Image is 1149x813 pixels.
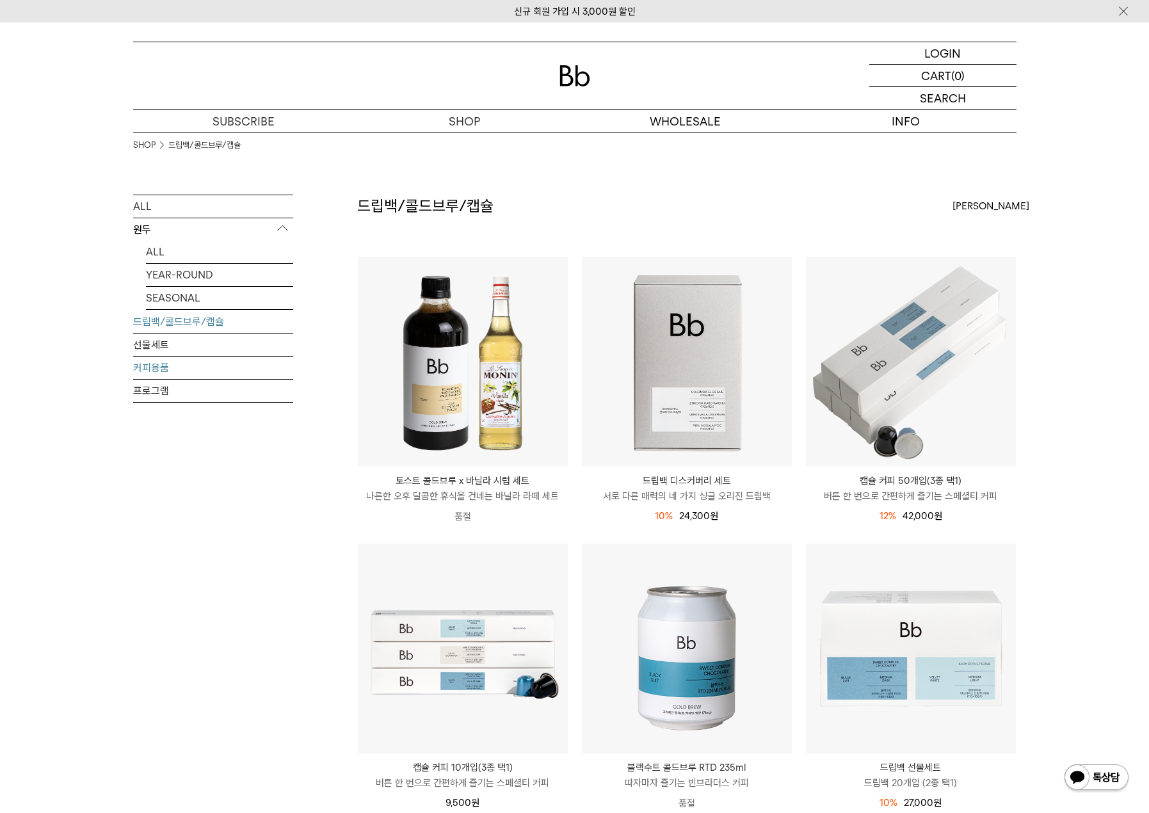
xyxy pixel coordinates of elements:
p: 버튼 한 번으로 간편하게 즐기는 스페셜티 커피 [358,775,568,791]
img: 드립백 디스커버리 세트 [582,257,792,467]
div: 10% [880,795,897,810]
a: 선물세트 [133,334,293,356]
h2: 드립백/콜드브루/캡슐 [357,195,494,217]
p: 원두 [133,218,293,241]
p: LOGIN [924,42,961,64]
img: 드립백 선물세트 [806,543,1016,753]
a: 드립백/콜드브루/캡슐 [133,310,293,333]
p: SEARCH [920,87,966,109]
a: 커피용품 [133,357,293,379]
a: ALL [133,195,293,218]
a: 드립백 디스커버리 세트 서로 다른 매력의 네 가지 싱글 오리진 드립백 [582,473,792,504]
div: 10% [655,508,673,524]
span: 9,500 [446,797,479,809]
a: 캡슐 커피 50개입(3종 택1) 버튼 한 번으로 간편하게 즐기는 스페셜티 커피 [806,473,1016,504]
p: 따자마자 즐기는 빈브라더스 커피 [582,775,792,791]
a: 드립백 선물세트 드립백 20개입 (2종 택1) [806,760,1016,791]
a: 토스트 콜드브루 x 바닐라 시럽 세트 나른한 오후 달콤한 휴식을 건네는 바닐라 라떼 세트 [358,473,568,504]
div: 12% [880,508,896,524]
a: LOGIN [869,42,1016,65]
a: SHOP [354,110,575,133]
a: 캡슐 커피 10개입(3종 택1) 버튼 한 번으로 간편하게 즐기는 스페셜티 커피 [358,760,568,791]
span: 원 [471,797,479,809]
span: 42,000 [903,510,942,522]
p: 드립백 20개입 (2종 택1) [806,775,1016,791]
span: 27,000 [904,797,942,809]
p: 블랙수트 콜드브루 RTD 235ml [582,760,792,775]
a: YEAR-ROUND [146,264,293,286]
span: 원 [710,510,718,522]
p: 품절 [358,504,568,529]
a: SHOP [133,139,156,152]
img: 카카오톡 채널 1:1 채팅 버튼 [1063,763,1130,794]
p: WHOLESALE [575,110,796,133]
a: 신규 회원 가입 시 3,000원 할인 [514,6,636,17]
span: 24,300 [679,510,718,522]
span: 원 [934,510,942,522]
span: [PERSON_NAME] [952,198,1029,214]
img: 캡슐 커피 10개입(3종 택1) [358,543,568,753]
a: 프로그램 [133,380,293,402]
img: 캡슐 커피 50개입(3종 택1) [806,257,1016,467]
p: 드립백 선물세트 [806,760,1016,775]
p: 서로 다른 매력의 네 가지 싱글 오리진 드립백 [582,488,792,504]
p: 캡슐 커피 50개입(3종 택1) [806,473,1016,488]
p: 버튼 한 번으로 간편하게 즐기는 스페셜티 커피 [806,488,1016,504]
p: 드립백 디스커버리 세트 [582,473,792,488]
a: SEASONAL [146,287,293,309]
a: SUBSCRIBE [133,110,354,133]
p: 토스트 콜드브루 x 바닐라 시럽 세트 [358,473,568,488]
a: ALL [146,241,293,263]
p: 캡슐 커피 10개입(3종 택1) [358,760,568,775]
img: 로고 [559,65,590,86]
p: CART [921,65,951,86]
img: 블랙수트 콜드브루 RTD 235ml [582,543,792,753]
a: CART (0) [869,65,1016,87]
p: 나른한 오후 달콤한 휴식을 건네는 바닐라 라떼 세트 [358,488,568,504]
a: 드립백/콜드브루/캡슐 [168,139,241,152]
span: 원 [933,797,942,809]
img: 토스트 콜드브루 x 바닐라 시럽 세트 [358,257,568,467]
p: (0) [951,65,965,86]
a: 블랙수트 콜드브루 RTD 235ml 따자마자 즐기는 빈브라더스 커피 [582,760,792,791]
p: INFO [796,110,1016,133]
